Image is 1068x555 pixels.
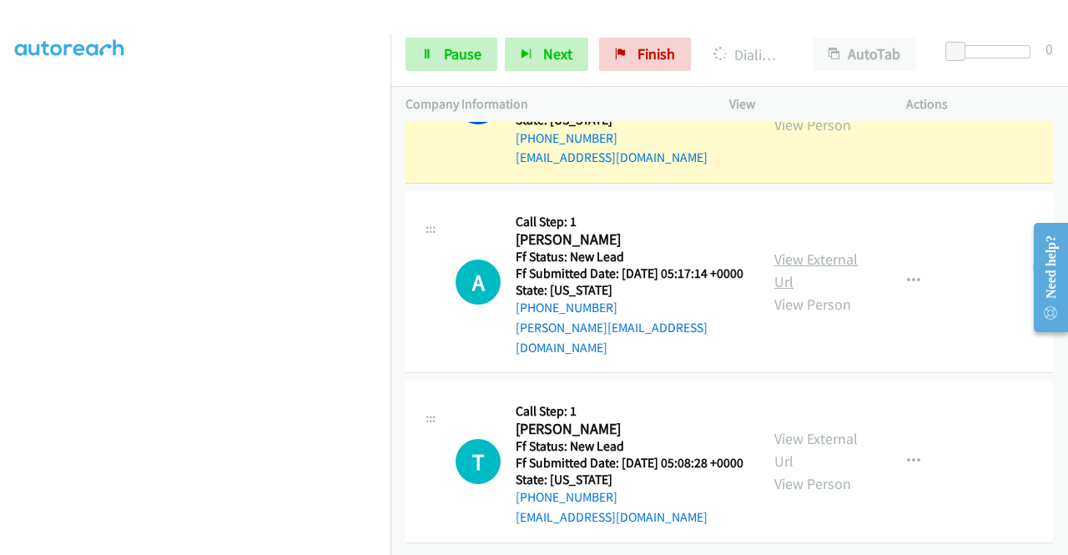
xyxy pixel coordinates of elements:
[1020,211,1068,344] iframe: Resource Center
[516,149,708,165] a: [EMAIL_ADDRESS][DOMAIN_NAME]
[456,439,501,484] div: The call is yet to be attempted
[516,300,617,315] a: [PHONE_NUMBER]
[954,45,1030,58] div: Delay between calls (in seconds)
[774,115,851,134] a: View Person
[516,282,744,299] h5: State: [US_STATE]
[1045,38,1053,60] div: 0
[456,260,501,305] h1: A
[516,438,743,455] h5: Ff Status: New Lead
[906,94,1053,114] p: Actions
[505,38,588,71] button: Next
[774,429,858,471] a: View External Url
[774,250,858,291] a: View External Url
[516,265,744,282] h5: Ff Submitted Date: [DATE] 05:17:14 +0000
[516,472,743,488] h5: State: [US_STATE]
[516,455,743,472] h5: Ff Submitted Date: [DATE] 05:08:28 +0000
[713,43,783,66] p: Dialing [PERSON_NAME]
[444,44,481,63] span: Pause
[516,230,744,250] h2: [PERSON_NAME]
[456,439,501,484] h1: T
[406,38,497,71] a: Pause
[599,38,691,71] a: Finish
[456,260,501,305] div: The call is yet to be attempted
[516,420,743,439] h2: [PERSON_NAME]
[516,130,617,146] a: [PHONE_NUMBER]
[516,403,743,420] h5: Call Step: 1
[516,509,708,525] a: [EMAIL_ADDRESS][DOMAIN_NAME]
[637,44,675,63] span: Finish
[516,489,617,505] a: [PHONE_NUMBER]
[729,94,876,114] p: View
[813,38,916,71] button: AutoTab
[406,94,699,114] p: Company Information
[516,320,708,356] a: [PERSON_NAME][EMAIL_ADDRESS][DOMAIN_NAME]
[774,474,851,493] a: View Person
[543,44,572,63] span: Next
[516,214,744,230] h5: Call Step: 1
[774,295,851,314] a: View Person
[516,249,744,265] h5: Ff Status: New Lead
